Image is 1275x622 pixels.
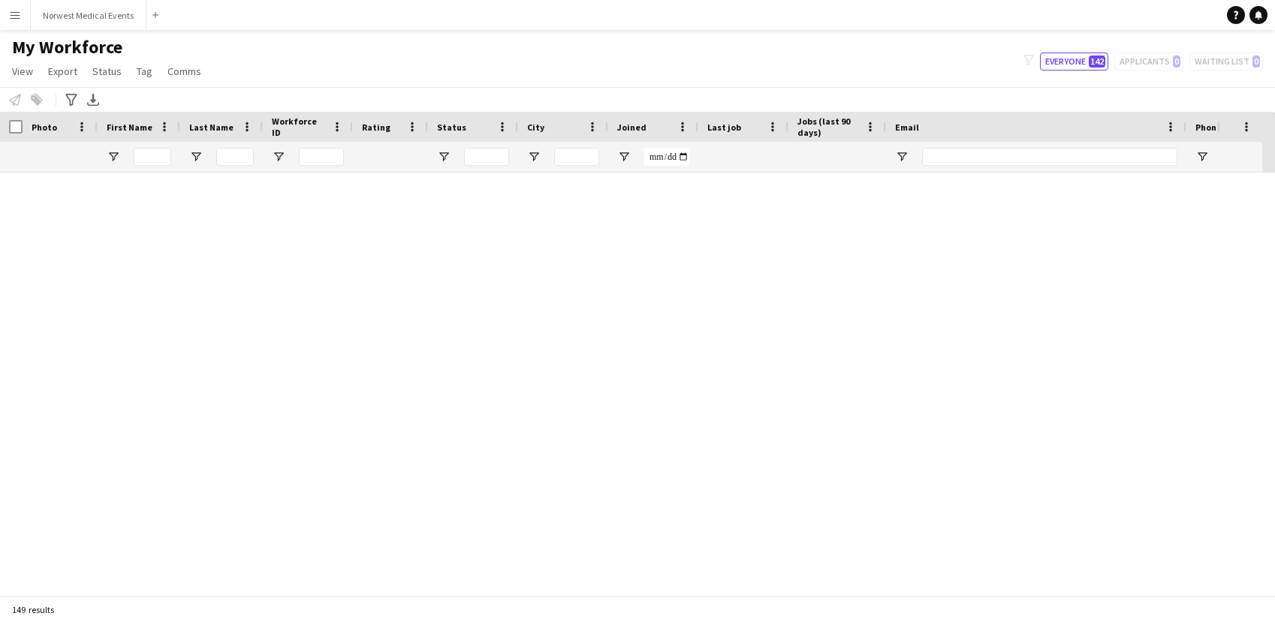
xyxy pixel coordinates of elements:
input: City Filter Input [554,148,599,166]
button: Norwest Medical Events [31,1,146,30]
input: Email Filter Input [922,148,1177,166]
span: Status [437,122,466,133]
app-action-btn: Export XLSX [84,91,102,109]
span: First Name [107,122,152,133]
span: Comms [167,65,201,78]
span: Photo [32,122,57,133]
button: Open Filter Menu [189,150,203,164]
span: Rating [362,122,390,133]
span: View [12,65,33,78]
button: Open Filter Menu [437,150,451,164]
a: View [6,62,39,81]
button: Open Filter Menu [1195,150,1209,164]
span: Tag [137,65,152,78]
button: Open Filter Menu [527,150,541,164]
span: City [527,122,544,133]
button: Open Filter Menu [617,150,631,164]
span: Email [895,122,919,133]
button: Everyone142 [1040,53,1108,71]
span: 142 [1089,56,1105,68]
span: My Workforce [12,36,122,59]
input: Workforce ID Filter Input [299,148,344,166]
span: Last Name [189,122,234,133]
span: Phone [1195,122,1222,133]
span: Last job [707,122,741,133]
span: Joined [617,122,647,133]
a: Comms [161,62,207,81]
a: Status [86,62,128,81]
button: Open Filter Menu [107,150,120,164]
span: Status [92,65,122,78]
app-action-btn: Advanced filters [62,91,80,109]
input: First Name Filter Input [134,148,171,166]
a: Export [42,62,83,81]
button: Open Filter Menu [272,150,285,164]
a: Tag [131,62,158,81]
span: Export [48,65,77,78]
input: Joined Filter Input [644,148,689,166]
span: Jobs (last 90 days) [797,116,859,138]
span: Workforce ID [272,116,326,138]
input: Last Name Filter Input [216,148,254,166]
input: Status Filter Input [464,148,509,166]
button: Open Filter Menu [895,150,909,164]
